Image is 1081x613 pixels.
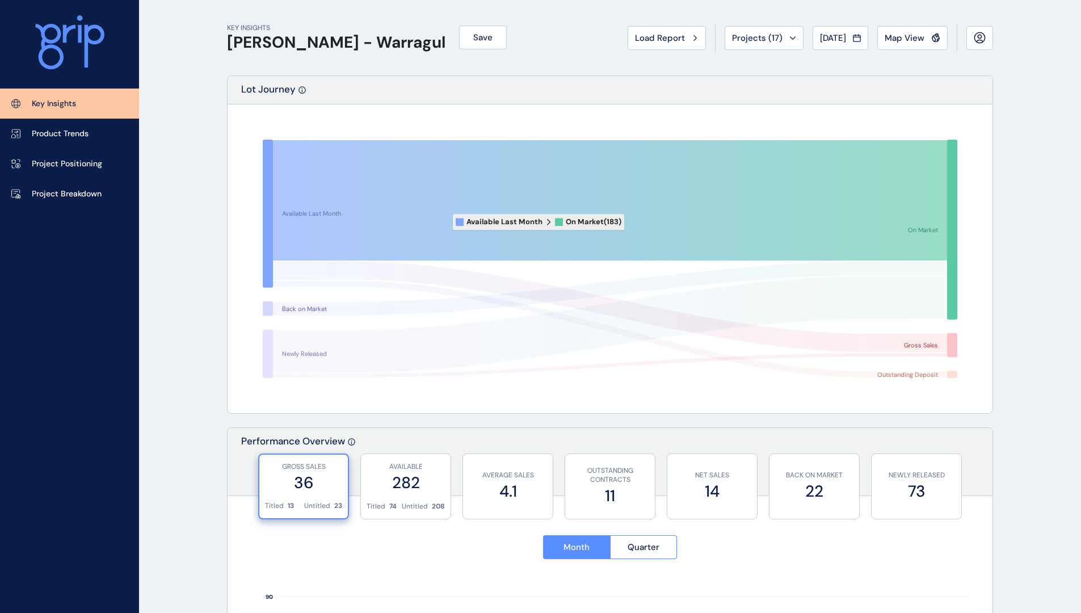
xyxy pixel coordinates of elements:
p: KEY INSIGHTS [227,23,445,33]
label: 282 [367,472,445,494]
span: Load Report [635,32,685,44]
button: Projects (17) [725,26,804,50]
label: 73 [877,480,956,502]
p: Project Breakdown [32,188,102,200]
button: [DATE] [813,26,868,50]
button: Month [543,535,610,559]
p: Untitled [402,502,428,511]
p: NET SALES [673,471,751,480]
p: BACK ON MARKET [775,471,853,480]
p: 208 [432,502,445,511]
p: Performance Overview [241,435,345,496]
label: 36 [265,472,342,494]
text: 90 [266,593,273,601]
p: Untitled [304,501,330,511]
span: Projects ( 17 ) [732,32,783,44]
span: Quarter [628,541,659,553]
button: Quarter [610,535,678,559]
p: AVERAGE SALES [469,471,547,480]
p: Lot Journey [241,83,296,104]
label: 22 [775,480,853,502]
p: AVAILABLE [367,462,445,472]
p: Product Trends [32,128,89,140]
button: Load Report [628,26,706,50]
p: 74 [389,502,397,511]
label: 14 [673,480,751,502]
button: Save [459,26,507,49]
p: 23 [334,501,342,511]
p: Titled [265,501,284,511]
p: Project Positioning [32,158,102,170]
p: NEWLY RELEASED [877,471,956,480]
span: Save [473,32,493,43]
span: [DATE] [820,32,846,44]
p: Titled [367,502,385,511]
label: 4.1 [469,480,547,502]
p: Key Insights [32,98,76,110]
p: 13 [288,501,294,511]
p: OUTSTANDING CONTRACTS [571,466,649,485]
span: Month [563,541,590,553]
label: 11 [571,485,649,507]
p: GROSS SALES [265,462,342,472]
button: Map View [877,26,948,50]
h1: [PERSON_NAME] - Warragul [227,33,445,52]
span: Map View [885,32,924,44]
